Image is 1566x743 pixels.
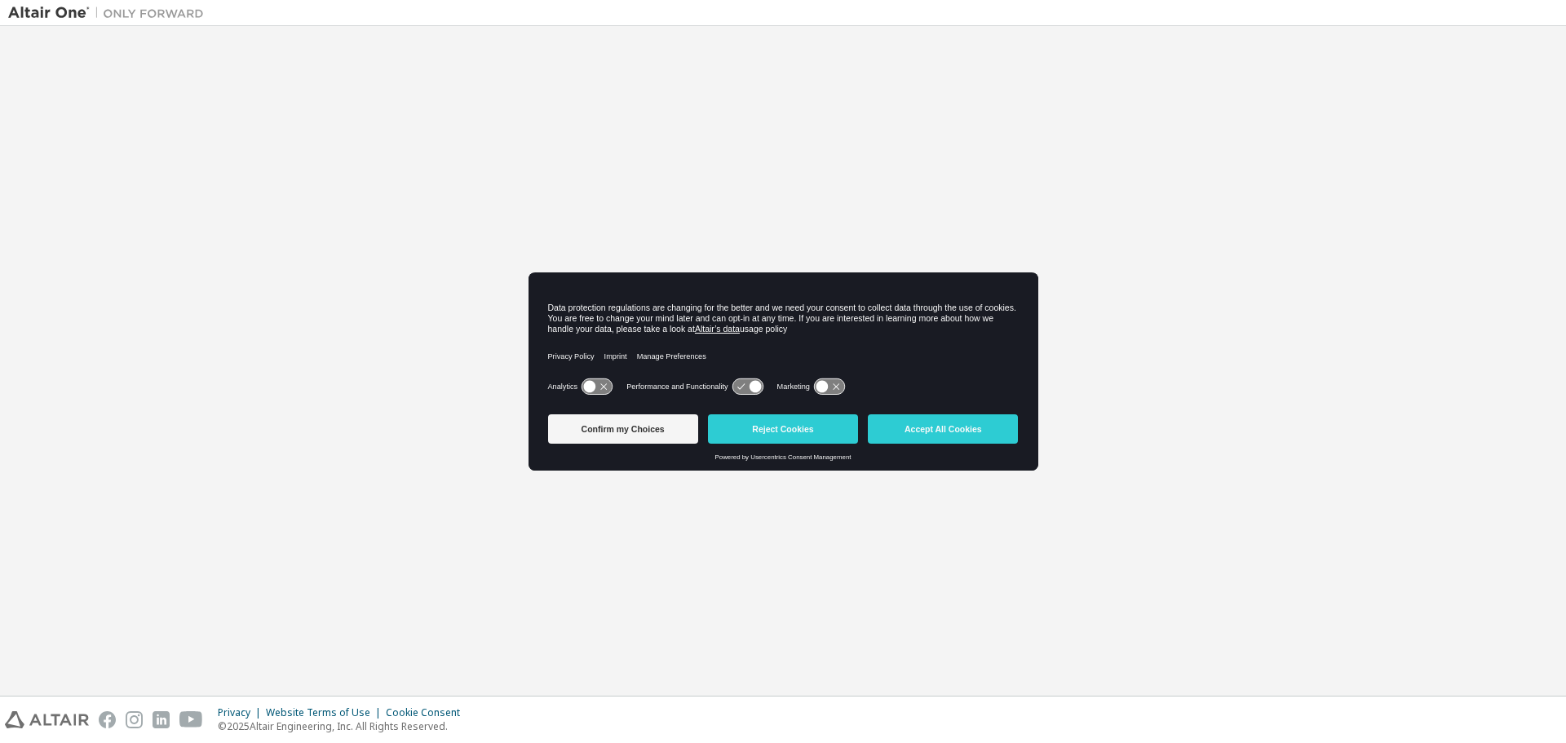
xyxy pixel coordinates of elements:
img: instagram.svg [126,711,143,728]
img: altair_logo.svg [5,711,89,728]
img: linkedin.svg [153,711,170,728]
div: Cookie Consent [386,706,470,719]
img: Altair One [8,5,212,21]
div: Website Terms of Use [266,706,386,719]
div: Privacy [218,706,266,719]
img: facebook.svg [99,711,116,728]
p: © 2025 Altair Engineering, Inc. All Rights Reserved. [218,719,470,733]
img: youtube.svg [179,711,203,728]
